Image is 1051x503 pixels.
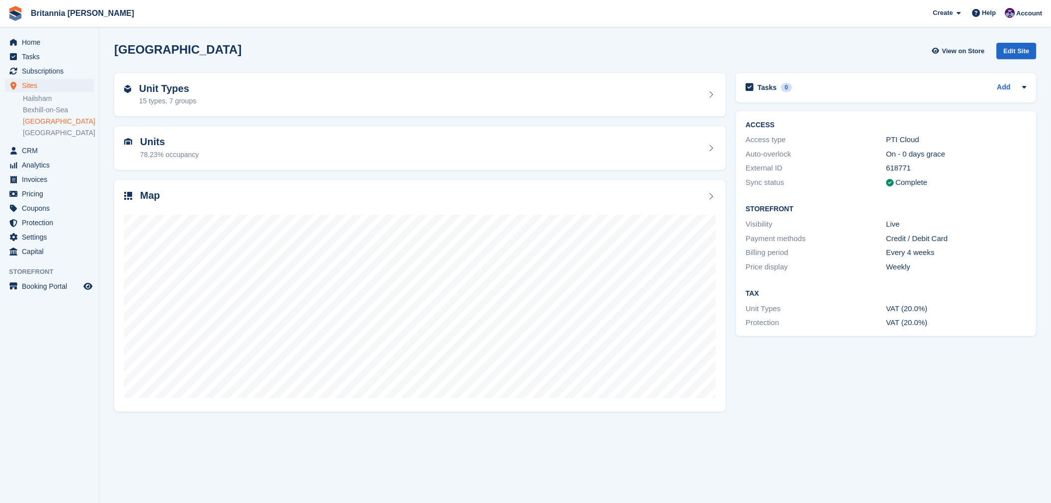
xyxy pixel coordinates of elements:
[23,117,94,126] a: [GEOGRAPHIC_DATA]
[5,187,94,201] a: menu
[746,317,886,329] div: Protection
[746,121,1026,129] h2: ACCESS
[140,136,199,148] h2: Units
[22,144,81,158] span: CRM
[5,64,94,78] a: menu
[746,149,886,160] div: Auto-overlock
[886,134,1027,146] div: PTI Cloud
[886,317,1027,329] div: VAT (20.0%)
[22,50,81,64] span: Tasks
[140,190,160,201] h2: Map
[22,279,81,293] span: Booking Portal
[746,247,886,258] div: Billing period
[746,219,886,230] div: Visibility
[22,201,81,215] span: Coupons
[22,187,81,201] span: Pricing
[82,280,94,292] a: Preview store
[22,245,81,258] span: Capital
[996,43,1036,59] div: Edit Site
[886,247,1027,258] div: Every 4 weeks
[930,43,988,59] a: View on Store
[5,216,94,230] a: menu
[22,79,81,92] span: Sites
[746,177,886,188] div: Sync status
[886,303,1027,315] div: VAT (20.0%)
[886,163,1027,174] div: 618771
[896,177,927,188] div: Complete
[746,134,886,146] div: Access type
[27,5,138,21] a: Britannia [PERSON_NAME]
[886,233,1027,245] div: Credit / Debit Card
[746,290,1026,298] h2: Tax
[23,94,94,103] a: Hailsham
[9,267,99,277] span: Storefront
[5,79,94,92] a: menu
[5,230,94,244] a: menu
[1005,8,1015,18] img: Lee Dadgostar
[886,261,1027,273] div: Weekly
[746,163,886,174] div: External ID
[5,144,94,158] a: menu
[139,96,196,106] div: 15 types, 7 groups
[140,150,199,160] div: 78.23% occupancy
[22,64,81,78] span: Subscriptions
[5,279,94,293] a: menu
[996,43,1036,63] a: Edit Site
[114,73,726,117] a: Unit Types 15 types, 7 groups
[114,126,726,170] a: Units 78.23% occupancy
[23,128,94,138] a: [GEOGRAPHIC_DATA]
[781,83,792,92] div: 0
[746,303,886,315] div: Unit Types
[886,219,1027,230] div: Live
[124,192,132,200] img: map-icn-33ee37083ee616e46c38cad1a60f524a97daa1e2b2c8c0bc3eb3415660979fc1.svg
[942,46,984,56] span: View on Store
[23,105,94,115] a: Bexhill-on-Sea
[997,82,1010,93] a: Add
[1016,8,1042,18] span: Account
[22,35,81,49] span: Home
[139,83,196,94] h2: Unit Types
[746,233,886,245] div: Payment methods
[5,158,94,172] a: menu
[22,216,81,230] span: Protection
[886,149,1027,160] div: On - 0 days grace
[982,8,996,18] span: Help
[22,172,81,186] span: Invoices
[5,50,94,64] a: menu
[124,85,131,93] img: unit-type-icn-2b2737a686de81e16bb02015468b77c625bbabd49415b5ef34ead5e3b44a266d.svg
[22,158,81,172] span: Analytics
[5,201,94,215] a: menu
[8,6,23,21] img: stora-icon-8386f47178a22dfd0bd8f6a31ec36ba5ce8667c1dd55bd0f319d3a0aa187defe.svg
[5,172,94,186] a: menu
[22,230,81,244] span: Settings
[757,83,777,92] h2: Tasks
[746,205,1026,213] h2: Storefront
[5,35,94,49] a: menu
[746,261,886,273] div: Price display
[124,138,132,145] img: unit-icn-7be61d7bf1b0ce9d3e12c5938cc71ed9869f7b940bace4675aadf7bd6d80202e.svg
[114,43,241,56] h2: [GEOGRAPHIC_DATA]
[5,245,94,258] a: menu
[933,8,953,18] span: Create
[114,180,726,412] a: Map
